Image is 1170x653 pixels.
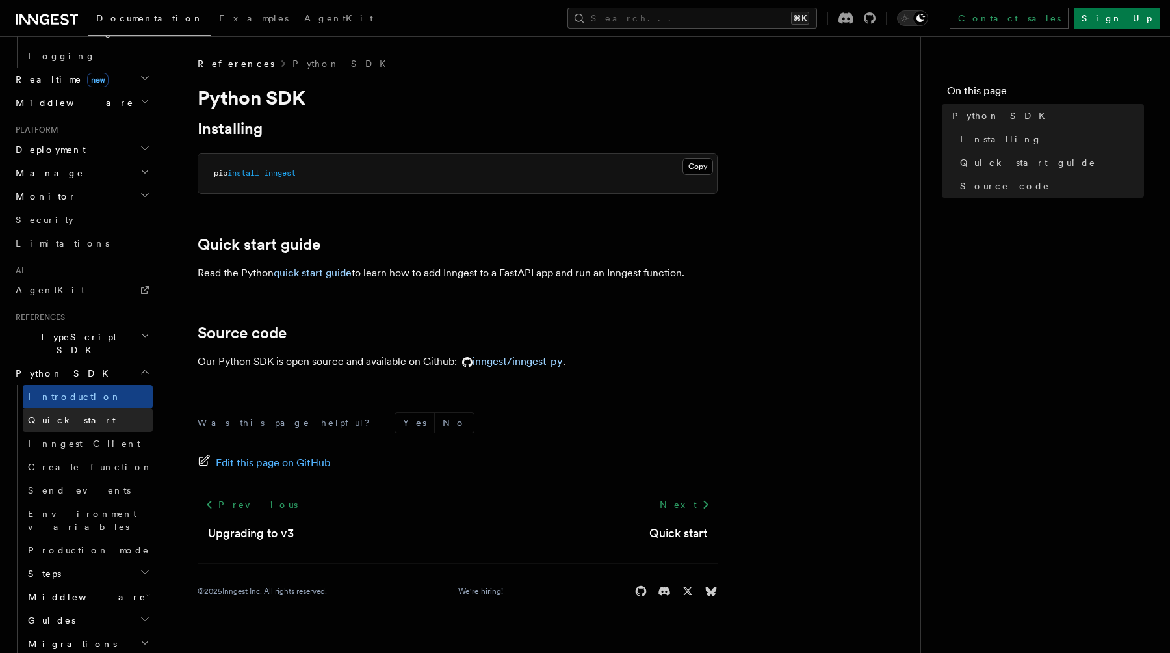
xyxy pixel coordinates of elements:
p: Our Python SDK is open source and available on Github: . [198,353,718,371]
span: Python SDK [952,109,1053,122]
span: Environment variables [28,509,136,532]
span: Source code [960,180,1050,193]
a: Quick start [649,524,707,542]
a: Sign Up [1074,8,1160,29]
span: Manage [10,167,84,180]
button: Guides [23,609,153,632]
span: AgentKit [304,13,373,23]
h1: Python SDK [198,86,718,109]
span: Monitor [10,190,77,203]
a: quick start guide [274,267,352,279]
span: Middleware [10,96,134,109]
span: Middleware [23,591,146,604]
span: Realtime [10,73,109,86]
a: Installing [198,120,263,138]
p: Read the Python to learn how to add Inngest to a FastAPI app and run an Inngest function. [198,264,718,282]
div: © 2025 Inngest Inc. All rights reserved. [198,586,327,596]
a: Introduction [23,385,153,408]
button: Deployment [10,138,153,161]
p: Was this page helpful? [198,416,379,429]
span: Deployment [10,143,86,156]
a: Quick start [23,408,153,432]
button: Monitor [10,185,153,208]
button: Realtimenew [10,68,153,91]
a: Previous [198,493,305,516]
span: TypeScript SDK [10,330,140,356]
a: Create function [23,455,153,479]
a: inngest/inngest-py [457,355,563,367]
button: Steps [23,562,153,585]
span: Quick start [28,415,116,425]
a: Security [10,208,153,232]
span: Limitations [16,238,109,248]
span: Edit this page on GitHub [216,454,331,472]
button: Toggle dark mode [897,10,928,26]
h4: On this page [947,83,1144,104]
span: install [227,168,259,178]
button: Manage [10,161,153,185]
a: Contact sales [950,8,1069,29]
a: Environment variables [23,502,153,539]
span: Create function [28,462,153,472]
span: Platform [10,125,58,135]
button: Middleware [10,91,153,114]
a: AgentKit [10,278,153,302]
span: Security [16,215,73,225]
button: Middleware [23,585,153,609]
a: Inngest Client [23,432,153,455]
a: AgentKit [296,4,381,35]
span: inngest [264,168,296,178]
span: Introduction [28,392,122,402]
a: Quick start guide [955,151,1144,174]
a: Documentation [88,4,211,36]
span: Python SDK [10,367,116,380]
a: Python SDK [947,104,1144,127]
span: Quick start guide [960,156,1096,169]
button: Yes [395,413,434,433]
button: Python SDK [10,362,153,385]
button: Copy [682,158,713,175]
kbd: ⌘K [791,12,809,25]
a: Python SDK [292,57,394,70]
a: Source code [955,174,1144,198]
a: Limitations [10,232,153,255]
a: Production mode [23,539,153,562]
span: Guides [23,614,75,627]
span: Installing [960,133,1042,146]
span: AgentKit [16,285,84,295]
span: Steps [23,567,61,580]
button: No [435,413,474,433]
span: AI [10,265,24,276]
button: TypeScript SDK [10,325,153,362]
span: Migrations [23,637,117,650]
span: new [87,73,109,87]
span: References [10,312,65,323]
a: Upgrading to v3 [208,524,294,542]
span: References [198,57,274,70]
a: Examples [211,4,296,35]
a: Edit this page on GitHub [198,454,331,472]
a: We're hiring! [458,586,503,596]
a: Quick start guide [198,235,320,254]
a: Logging [23,44,153,68]
button: Search...⌘K [567,8,817,29]
span: Production mode [28,545,149,555]
span: Send events [28,485,131,496]
a: Installing [955,127,1144,151]
a: Source code [198,324,287,342]
span: pip [214,168,227,178]
a: Send events [23,479,153,502]
span: Inngest Client [28,438,140,449]
span: Examples [219,13,289,23]
span: Documentation [96,13,203,23]
a: Next [652,493,718,516]
span: Logging [28,51,96,61]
